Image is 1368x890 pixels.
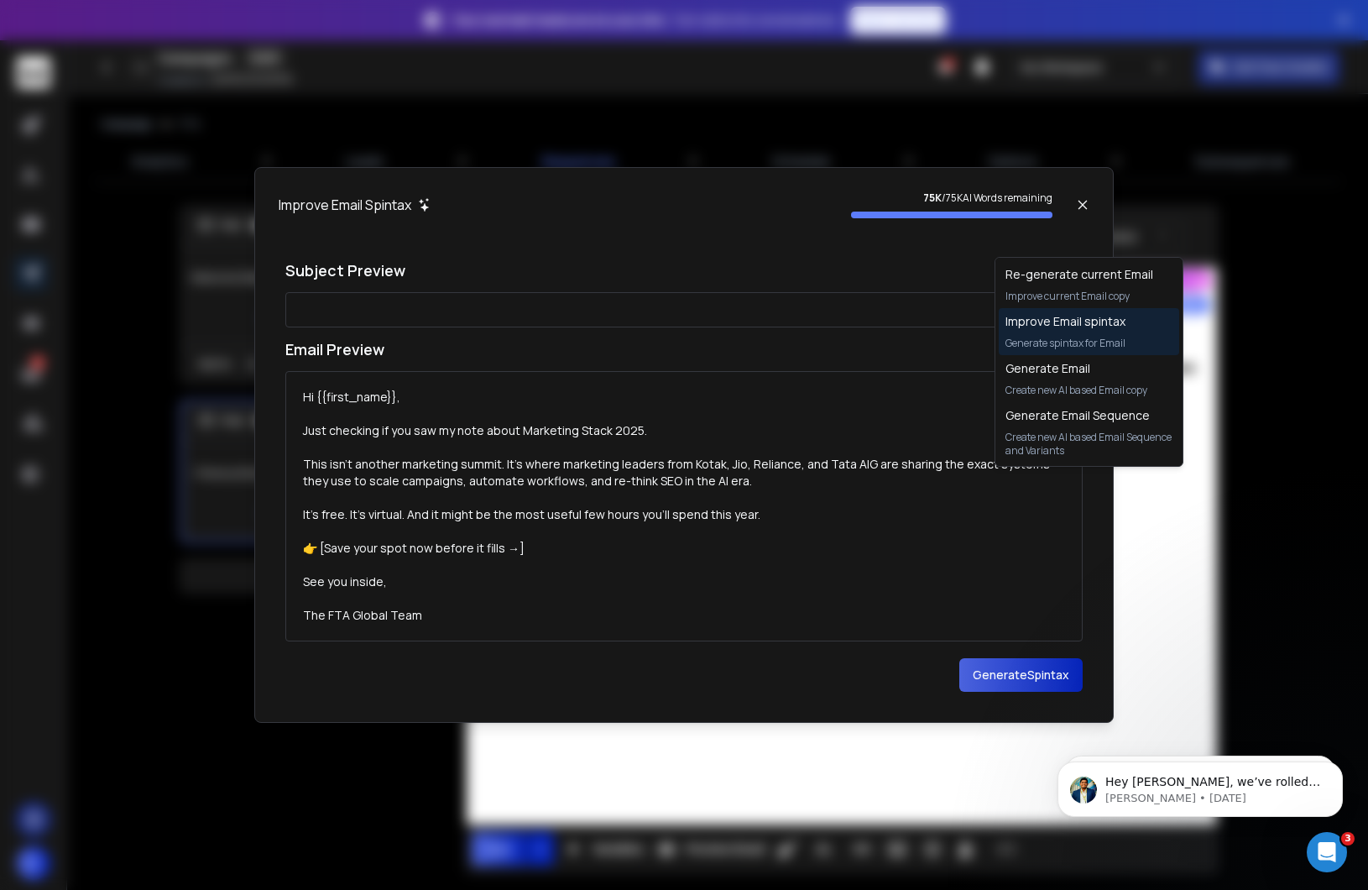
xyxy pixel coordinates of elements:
[112,524,223,591] button: Messages
[131,262,178,280] div: • [DATE]
[85,448,132,466] div: • [DATE]
[19,121,53,154] img: Profile image for Alan
[1005,431,1172,458] p: Create new AI based Email Sequence and Variants
[851,191,1052,205] p: / 75K AI Words remaining
[60,386,84,404] div: Bart
[1341,832,1355,845] span: 3
[19,432,53,465] img: Profile image for Box
[135,566,200,578] span: Messages
[160,324,207,342] div: • [DATE]
[1005,407,1172,424] h1: Generate Email Sequence
[303,456,1065,489] div: This isn’t another marketing summit. It’s where marketing leaders from Kotak, Jio, Reliance, and ...
[60,138,157,155] div: [PERSON_NAME]
[19,369,53,403] img: Profile image for Bart
[303,540,1065,557] div: 👉 [Save your spot now before it fills →]
[60,495,196,508] span: Rate your conversation
[303,607,1065,624] div: The FTA Global Team
[60,308,577,322] span: Hello [PERSON_NAME], Yes, it is possible to add the reply forwarding within ReachInbox.
[60,370,196,384] span: Rate your conversation
[160,510,207,528] div: • [DATE]
[923,191,942,205] strong: 75K
[285,259,1083,282] h1: Subject Preview
[60,76,157,93] div: [PERSON_NAME]
[1005,290,1153,303] p: Improve current Email copy
[303,573,1065,590] div: See you inside,
[1005,360,1147,377] h1: Generate Email
[1307,832,1347,872] iframe: Intercom live chat
[19,59,53,92] img: Profile image for Alan
[959,658,1083,692] button: GenerateSpintax
[160,76,207,93] div: • [DATE]
[19,307,53,341] img: Profile image for Elsa
[160,138,207,155] div: • [DATE]
[224,524,336,591] button: Help
[1005,313,1125,330] h1: Improve Email spintax
[285,338,1083,361] h1: Email Preview
[1032,726,1368,845] iframe: Intercom notifications message
[60,510,157,528] div: [PERSON_NAME]
[1005,384,1147,397] p: Create new AI based Email copy
[295,7,325,37] div: Close
[266,566,293,578] span: Help
[279,195,411,215] h1: Improve Email Spintax
[124,8,215,36] h1: Messages
[60,432,196,446] span: Rate your conversation
[303,506,1065,523] div: It’s free. It’s virtual. And it might be the most useful few hours you’ll spend this year.
[160,200,207,217] div: • [DATE]
[19,494,53,527] img: Profile image for Kaustubh
[60,324,157,342] div: [PERSON_NAME]
[60,262,128,280] div: ReachInbox
[19,183,53,217] img: Profile image for Rohan
[60,448,81,466] div: Box
[77,473,258,506] button: Send us a message
[19,245,53,279] img: Profile image for ReachInbox
[1005,337,1125,350] p: Generate spintax for Email
[303,422,1065,439] div: Just checking if you saw my note about Marketing Stack 2025.
[1005,266,1153,283] h1: Re-generate current Email
[303,389,1065,406] div: Hi {{first_name}},
[87,386,134,404] div: • [DATE]
[39,566,73,578] span: Home
[60,200,157,217] div: [PERSON_NAME]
